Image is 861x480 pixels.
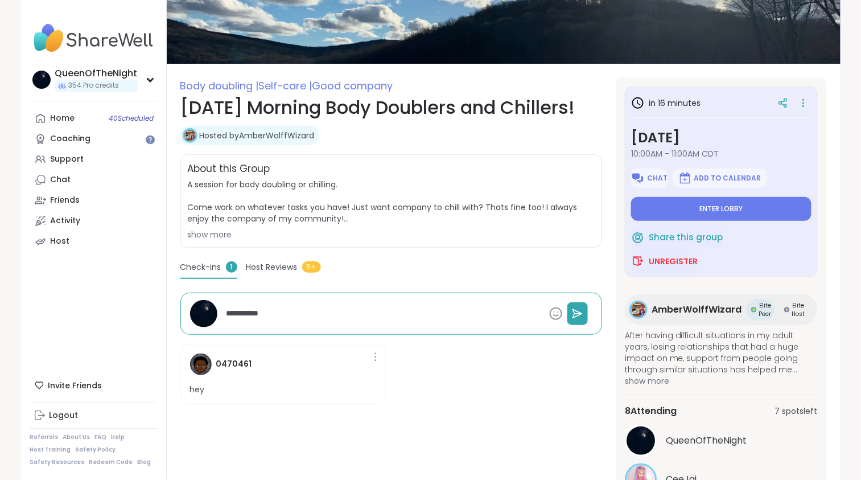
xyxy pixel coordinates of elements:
img: 0470461 [190,354,212,375]
p: hey [190,384,205,396]
a: Logout [30,405,157,426]
a: Blog [138,458,151,466]
a: Host [30,231,157,252]
h4: 0470461 [216,358,252,370]
span: Body doubling | [180,79,259,93]
a: QueenOfTheNightQueenOfTheNight [625,425,818,457]
div: show more [188,229,595,240]
a: About Us [63,433,90,441]
div: Home [51,113,75,124]
div: Friends [51,195,80,206]
span: Good company [312,79,393,93]
span: 1 [226,261,237,273]
img: ShareWell Logomark [631,231,645,244]
span: QueenOfTheNight [666,434,747,448]
img: ShareWell Logomark [631,171,645,185]
button: Enter lobby [631,197,811,221]
span: AmberWolffWizard [652,303,742,317]
span: Share this group [649,231,723,244]
h3: in 16 minutes [631,96,701,110]
a: Friends [30,190,157,211]
h3: [DATE] [631,128,811,148]
div: QueenOfTheNight [55,67,138,80]
a: Redeem Code [89,458,133,466]
img: ShareWell Logomark [631,255,645,268]
span: 40 Scheduled [109,114,154,123]
a: Activity [30,211,157,231]
span: show more [625,375,818,387]
span: After having difficult situations in my adult years, losing relationships that had a huge impact ... [625,330,818,375]
button: Unregister [631,249,698,273]
span: 5+ [302,261,321,273]
span: 10:00AM - 11:00AM CDT [631,148,811,159]
div: Host [51,236,70,247]
span: 8 Attending [625,404,677,418]
img: Elite Peer [751,307,757,313]
span: Host Reviews [246,261,298,273]
button: Chat [631,169,668,188]
a: Home40Scheduled [30,108,157,129]
div: Support [51,154,84,165]
a: Host Training [30,446,71,454]
button: Share this group [631,225,723,249]
span: Chat [647,174,668,183]
a: Referrals [30,433,59,441]
span: 7 spots left [775,405,818,417]
div: Chat [51,174,71,186]
a: Safety Resources [30,458,85,466]
span: Self-care | [259,79,312,93]
a: Safety Policy [76,446,116,454]
a: AmberWolffWizardAmberWolffWizardElite PeerElite PeerElite HostElite Host [625,294,818,325]
h2: About this Group [188,162,270,177]
img: Elite Host [784,307,790,313]
img: QueenOfTheNight [32,71,51,89]
span: A session for body doubling or chilling. Come work on whatever tasks you have! Just want company ... [188,179,595,224]
img: AmberWolffWizard [184,130,196,141]
span: 354 Pro credits [69,81,120,91]
span: Elite Peer [759,301,772,318]
span: Check-ins [180,261,221,273]
img: AmberWolffWizard [631,302,646,317]
a: Support [30,149,157,170]
img: QueenOfTheNight [627,426,655,455]
iframe: Spotlight [146,135,155,144]
a: FAQ [95,433,107,441]
a: Chat [30,170,157,190]
span: Add to Calendar [694,174,761,183]
a: Hosted byAmberWolffWizard [200,130,315,141]
div: Activity [51,215,81,227]
div: Coaching [51,133,91,145]
a: Help [112,433,125,441]
a: Coaching [30,129,157,149]
button: Add to Calendar [673,169,767,188]
span: Elite Host [792,301,805,318]
img: ShareWell Logomark [678,171,692,185]
span: Unregister [649,256,698,267]
span: Enter lobby [699,204,743,214]
h1: [DATE] Morning Body Doublers and Chillers! [180,94,603,121]
div: Logout [50,410,79,421]
div: Invite Friends [30,375,157,396]
img: QueenOfTheNight [190,300,217,327]
img: ShareWell Nav Logo [30,18,157,58]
